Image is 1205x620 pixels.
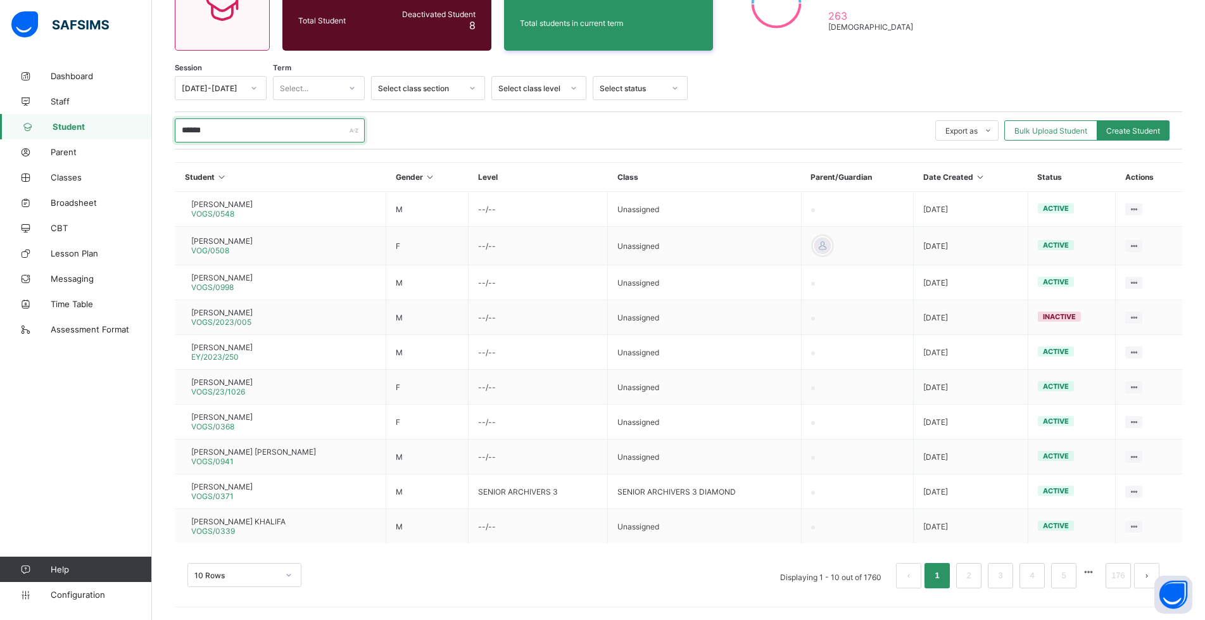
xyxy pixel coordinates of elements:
th: Date Created [914,163,1028,192]
td: M [386,509,469,544]
td: M [386,440,469,474]
th: Actions [1116,163,1182,192]
a: 3 [994,567,1006,584]
td: --/-- [469,405,608,440]
td: Unassigned [608,335,801,370]
td: [DATE] [914,227,1028,265]
span: Bulk Upload Student [1014,126,1087,136]
span: Configuration [51,590,151,600]
td: [DATE] [914,192,1028,227]
td: M [386,300,469,335]
td: F [386,405,469,440]
span: Term [273,63,291,72]
span: 8 [469,19,476,32]
span: [PERSON_NAME] [191,343,253,352]
span: inactive [1043,312,1076,321]
span: Student [53,122,152,132]
td: Unassigned [608,300,801,335]
th: Student [175,163,386,192]
span: Dashboard [51,71,152,81]
th: Class [608,163,801,192]
span: EY/2023/250 [191,352,239,362]
li: 上一页 [896,563,921,588]
td: SENIOR ARCHIVERS 3 [469,474,608,509]
img: safsims [11,11,109,38]
span: 263 [828,9,919,22]
li: 下一页 [1134,563,1159,588]
span: [PERSON_NAME] KHALIFA [191,517,286,526]
td: --/-- [469,227,608,265]
span: Session [175,63,202,72]
span: [PERSON_NAME] [191,236,253,246]
td: [DATE] [914,265,1028,300]
td: [DATE] [914,370,1028,405]
span: [PERSON_NAME] [191,199,253,209]
td: --/-- [469,370,608,405]
div: Select class level [498,84,563,93]
div: Total Student [295,13,382,28]
td: --/-- [469,300,608,335]
span: Messaging [51,274,152,284]
td: --/-- [469,509,608,544]
span: active [1043,382,1069,391]
th: Gender [386,163,469,192]
th: Level [469,163,608,192]
span: Deactivated Student [386,9,476,19]
td: [DATE] [914,335,1028,370]
td: [DATE] [914,440,1028,474]
td: Unassigned [608,405,801,440]
span: VOGS/0371 [191,491,234,501]
button: prev page [896,563,921,588]
span: [PERSON_NAME] [PERSON_NAME] [191,447,316,457]
span: VOG/0508 [191,246,229,255]
td: --/-- [469,335,608,370]
span: Export as [945,126,978,136]
td: Unassigned [608,192,801,227]
td: --/-- [469,192,608,227]
td: [DATE] [914,405,1028,440]
span: Broadsheet [51,198,152,208]
span: VOGS/0368 [191,422,234,431]
div: [DATE]-[DATE] [182,84,243,93]
span: Time Table [51,299,152,309]
td: F [386,370,469,405]
li: 5 [1051,563,1076,588]
span: [PERSON_NAME] [191,308,253,317]
td: M [386,335,469,370]
span: Help [51,564,151,574]
td: --/-- [469,265,608,300]
span: active [1043,486,1069,495]
span: active [1043,277,1069,286]
li: 4 [1019,563,1045,588]
th: Status [1028,163,1116,192]
span: [PERSON_NAME] [191,377,253,387]
span: CBT [51,223,152,233]
td: [DATE] [914,300,1028,335]
span: VOGS/0339 [191,526,235,536]
div: Select status [600,84,664,93]
td: Unassigned [608,370,801,405]
td: F [386,227,469,265]
li: Displaying 1 - 10 out of 1760 [771,563,891,588]
td: M [386,192,469,227]
span: [PERSON_NAME] [191,482,253,491]
div: Select... [280,76,308,100]
td: --/-- [469,440,608,474]
td: Unassigned [608,265,801,300]
span: active [1043,347,1069,356]
td: [DATE] [914,509,1028,544]
span: Assessment Format [51,324,152,334]
a: 4 [1026,567,1038,584]
span: Create Student [1106,126,1160,136]
li: 2 [956,563,981,588]
span: [PERSON_NAME] [191,273,253,282]
li: 向后 5 页 [1080,563,1097,581]
i: Sort in Ascending Order [217,172,227,182]
th: Parent/Guardian [801,163,914,192]
a: 1 [931,567,943,584]
td: Unassigned [608,440,801,474]
li: 3 [988,563,1013,588]
span: [DEMOGRAPHIC_DATA] [828,22,919,32]
span: active [1043,417,1069,426]
span: VOGS/0998 [191,282,234,292]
